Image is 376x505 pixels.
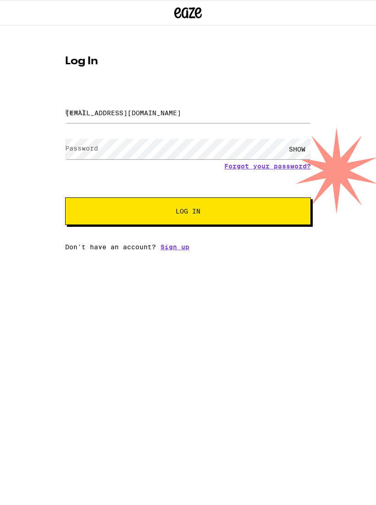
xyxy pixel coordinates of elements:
button: Log In [65,197,311,225]
span: Log In [176,208,200,214]
label: Password [65,145,98,152]
label: Email [65,108,86,116]
h1: Log In [65,56,311,67]
span: Hi. Need any help? [6,6,66,14]
a: Forgot your password? [224,163,311,170]
div: Don't have an account? [65,243,311,251]
div: SHOW [283,139,311,159]
input: Email [65,102,311,123]
a: Sign up [160,243,189,251]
